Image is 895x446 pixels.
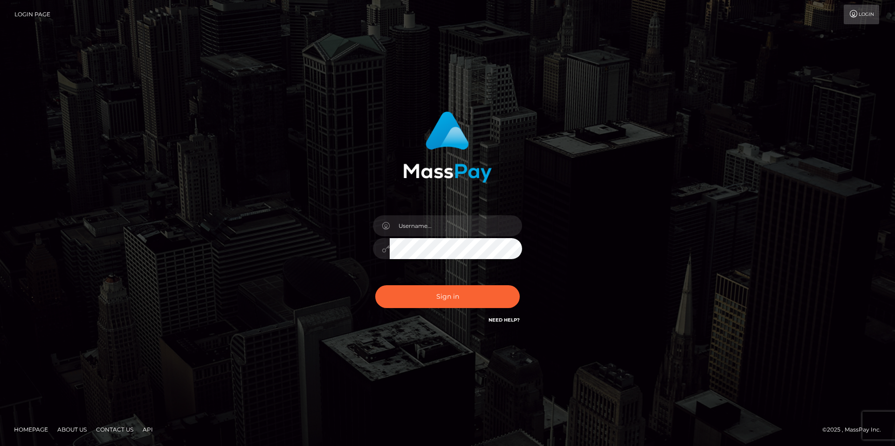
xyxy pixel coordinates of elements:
[14,5,50,24] a: Login Page
[390,215,522,236] input: Username...
[375,285,520,308] button: Sign in
[54,422,90,437] a: About Us
[844,5,879,24] a: Login
[139,422,157,437] a: API
[10,422,52,437] a: Homepage
[403,111,492,183] img: MassPay Login
[489,317,520,323] a: Need Help?
[822,425,888,435] div: © 2025 , MassPay Inc.
[92,422,137,437] a: Contact Us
